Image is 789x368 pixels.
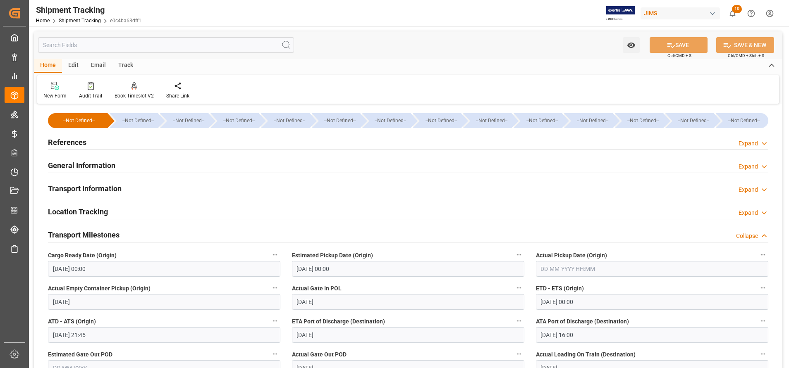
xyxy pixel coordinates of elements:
span: ATA Port of Discharge (Destination) [536,317,629,326]
span: Actual Pickup Date (Origin) [536,251,607,260]
button: Estimated Pickup Date (Origin) [514,249,524,260]
span: Ctrl/CMD + S [667,52,691,59]
div: --Not Defined-- [572,113,612,128]
button: ATD - ATS (Origin) [270,316,280,326]
div: --Not Defined-- [413,113,461,128]
div: --Not Defined-- [564,113,612,128]
input: DD-MM-YYYY [292,294,524,310]
button: open menu [623,37,640,53]
div: --Not Defined-- [665,113,714,128]
button: Actual Gate In POL [514,283,524,293]
input: DD-MM-YYYY HH:MM [536,294,768,310]
div: --Not Defined-- [421,113,461,128]
div: Collapse [736,232,758,240]
div: --Not Defined-- [56,113,102,128]
span: Cargo Ready Date (Origin) [48,251,117,260]
span: Actual Gate In POL [292,284,342,293]
button: SAVE [650,37,708,53]
input: DD-MM-YYYY HH:MM [48,261,280,277]
div: --Not Defined-- [716,113,768,128]
div: Track [112,59,139,73]
span: Actual Gate Out POD [292,350,347,359]
div: Shipment Tracking [36,4,141,16]
button: show 10 new notifications [723,4,742,23]
button: JIMS [641,5,723,21]
div: Expand [739,185,758,194]
h2: Transport Milestones [48,229,120,240]
button: Cargo Ready Date (Origin) [270,249,280,260]
div: --Not Defined-- [110,113,158,128]
div: --Not Defined-- [362,113,411,128]
button: ATA Port of Discharge (Destination) [758,316,768,326]
div: Edit [62,59,85,73]
span: Actual Empty Container Pickup (Origin) [48,284,151,293]
h2: References [48,137,86,148]
a: Shipment Tracking [59,18,101,24]
div: Share Link [166,92,189,100]
h2: Location Tracking [48,206,108,217]
h2: Transport Information [48,183,122,194]
span: ETA Port of Discharge (Destination) [292,317,385,326]
div: --Not Defined-- [118,113,158,128]
button: Help Center [742,4,760,23]
span: Ctrl/CMD + Shift + S [728,52,764,59]
span: Estimated Gate Out POD [48,350,112,359]
div: --Not Defined-- [615,113,663,128]
button: Estimated Gate Out POD [270,349,280,359]
div: JIMS [641,7,720,19]
span: 10 [732,5,742,13]
div: --Not Defined-- [210,113,259,128]
div: --Not Defined-- [312,113,360,128]
input: DD-MM-YYYY HH:MM [292,261,524,277]
div: Expand [739,139,758,148]
input: DD-MM-YYYY HH:MM [48,327,280,343]
input: DD-MM-YYYY HH:MM [536,261,768,277]
h2: General Information [48,160,115,171]
input: DD-MM-YYYY [292,327,524,343]
button: Actual Loading On Train (Destination) [758,349,768,359]
div: Book Timeslot V2 [115,92,154,100]
span: Actual Loading On Train (Destination) [536,350,636,359]
div: --Not Defined-- [514,113,562,128]
img: Exertis%20JAM%20-%20Email%20Logo.jpg_1722504956.jpg [606,6,635,21]
button: SAVE & NEW [716,37,774,53]
a: Home [36,18,50,24]
div: New Form [43,92,67,100]
div: --Not Defined-- [261,113,309,128]
button: Actual Gate Out POD [514,349,524,359]
div: --Not Defined-- [623,113,663,128]
div: --Not Defined-- [48,113,108,128]
div: Email [85,59,112,73]
div: Audit Trail [79,92,102,100]
button: Actual Empty Container Pickup (Origin) [270,283,280,293]
span: Estimated Pickup Date (Origin) [292,251,373,260]
div: --Not Defined-- [219,113,259,128]
span: ETD - ETS (Origin) [536,284,584,293]
div: --Not Defined-- [471,113,512,128]
div: --Not Defined-- [724,113,764,128]
div: --Not Defined-- [674,113,714,128]
div: Home [34,59,62,73]
input: DD-MM-YYYY HH:MM [536,327,768,343]
div: --Not Defined-- [168,113,208,128]
div: Expand [739,209,758,217]
div: --Not Defined-- [269,113,309,128]
div: --Not Defined-- [320,113,360,128]
span: ATD - ATS (Origin) [48,317,96,326]
div: --Not Defined-- [371,113,411,128]
button: ETA Port of Discharge (Destination) [514,316,524,326]
div: --Not Defined-- [160,113,208,128]
button: Actual Pickup Date (Origin) [758,249,768,260]
input: DD-MM-YYYY [48,294,280,310]
div: Expand [739,162,758,171]
div: --Not Defined-- [522,113,562,128]
input: Search Fields [38,37,294,53]
div: --Not Defined-- [463,113,512,128]
button: ETD - ETS (Origin) [758,283,768,293]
